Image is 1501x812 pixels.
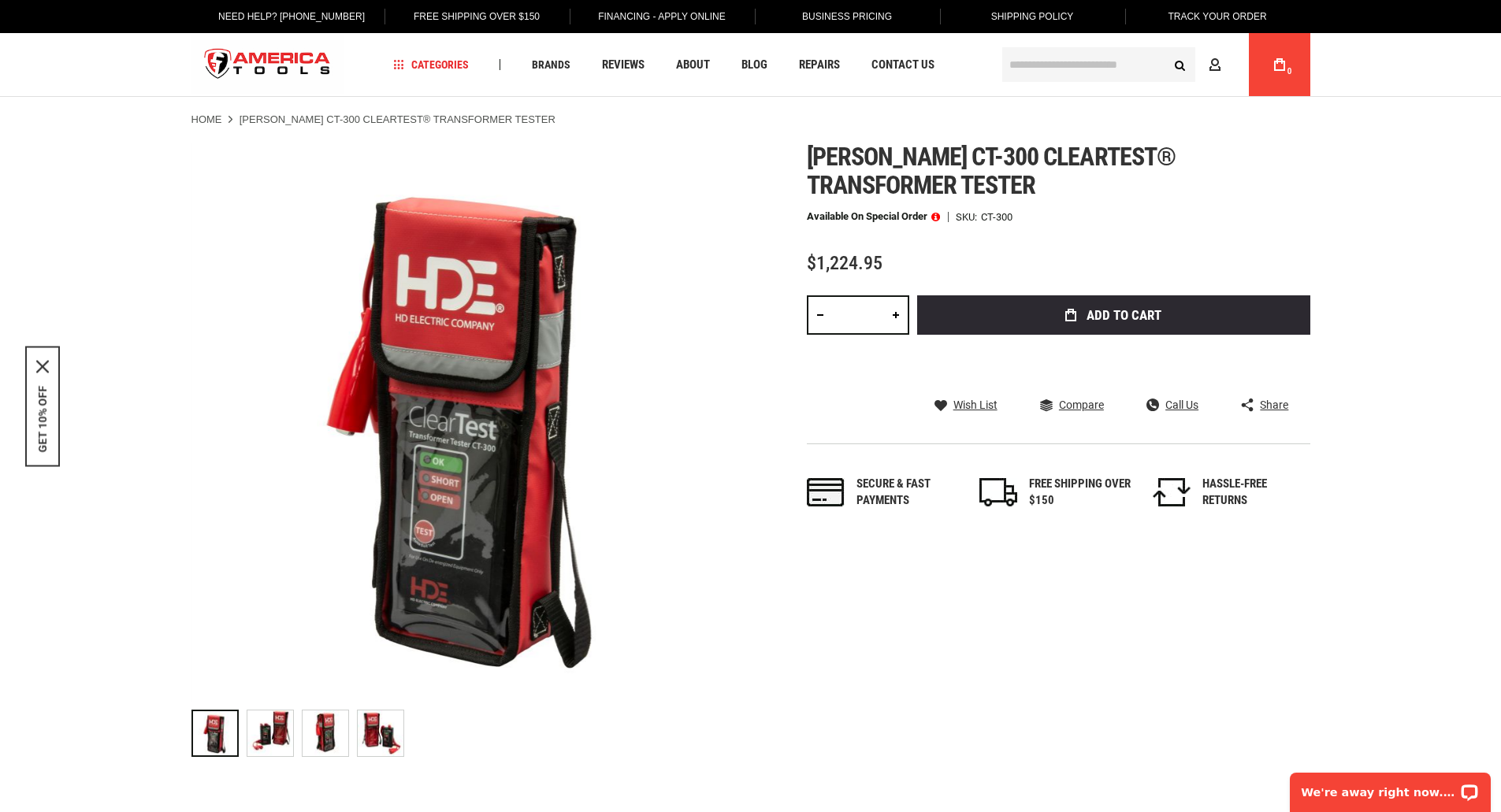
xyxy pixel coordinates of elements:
[1202,476,1305,510] div: HASSLE-FREE RETURNS
[393,59,469,70] span: Categories
[303,710,348,756] img: GREENLEE CT-300 CLEARTEST® TRANSFORMER TESTER
[981,212,1012,222] div: CT-300
[532,59,570,70] span: Brands
[1087,309,1161,322] span: Add to Cart
[1059,399,1104,410] span: Compare
[386,54,476,76] a: Categories
[792,54,847,76] a: Repairs
[358,710,403,756] img: GREENLEE CT-300 CLEARTEST® TRANSFORMER TESTER
[247,702,302,765] div: GREENLEE CT-300 CLEARTEST® TRANSFORMER TESTER
[191,35,344,95] a: store logo
[191,113,222,127] a: Home
[807,142,1176,200] span: [PERSON_NAME] ct-300 cleartest® transformer tester
[191,35,344,95] img: America Tools
[1165,50,1195,80] button: Search
[36,360,49,373] svg: close icon
[595,54,652,76] a: Reviews
[871,59,934,71] span: Contact Us
[1260,399,1288,410] span: Share
[36,385,49,452] button: GET 10% OFF
[1265,33,1295,96] a: 0
[525,54,578,76] a: Brands
[1040,398,1104,412] a: Compare
[917,295,1310,335] button: Add to Cart
[240,113,555,125] strong: [PERSON_NAME] CT-300 CLEARTEST® TRANSFORMER TESTER
[1287,67,1292,76] span: 0
[1153,478,1191,506] img: returns
[956,212,981,222] strong: SKU
[864,54,942,76] a: Contact Us
[807,211,940,222] p: Available on Special Order
[807,252,882,274] span: $1,224.95
[934,398,998,412] a: Wish List
[953,399,998,410] span: Wish List
[799,59,840,71] span: Repairs
[1165,399,1198,410] span: Call Us
[302,702,357,765] div: GREENLEE CT-300 CLEARTEST® TRANSFORMER TESTER
[991,11,1074,22] span: Shipping Policy
[36,360,49,373] button: Close
[734,54,775,76] a: Blog
[979,478,1017,506] img: shipping
[741,59,767,71] span: Blog
[602,59,645,71] span: Reviews
[1029,476,1131,510] div: FREE SHIPPING OVER $150
[247,710,293,756] img: GREENLEE CT-300 CLEARTEST® TRANSFORMER TESTER
[914,339,1313,385] iframe: Secure express checkout frame
[191,143,751,702] img: GREENLEE CT-300 CLEARTEST® TRANSFORMER TESTER
[807,478,845,506] img: payments
[1146,398,1198,412] a: Call Us
[856,476,959,510] div: Secure & fast payments
[669,54,717,76] a: About
[1280,762,1501,812] iframe: LiveChat chat widget
[676,59,710,71] span: About
[191,702,247,765] div: GREENLEE CT-300 CLEARTEST® TRANSFORMER TESTER
[357,702,404,765] div: GREENLEE CT-300 CLEARTEST® TRANSFORMER TESTER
